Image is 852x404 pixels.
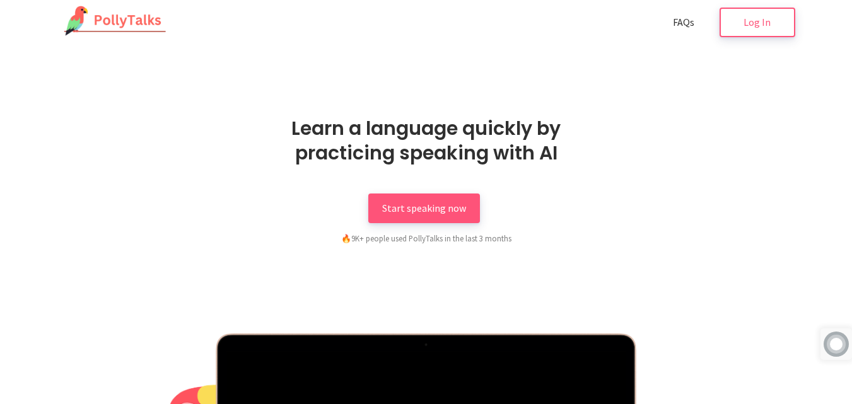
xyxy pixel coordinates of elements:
a: FAQs [659,8,708,37]
span: Log In [744,16,771,28]
img: PollyTalks Logo [57,6,167,37]
span: fire [341,233,351,243]
a: Start speaking now [368,193,480,223]
span: FAQs [673,16,694,28]
span: Start speaking now [382,202,466,214]
a: Log In [720,8,795,37]
div: 9K+ people used PollyTalks in the last 3 months [275,232,578,245]
h1: Learn a language quickly by practicing speaking with AI [253,116,600,165]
